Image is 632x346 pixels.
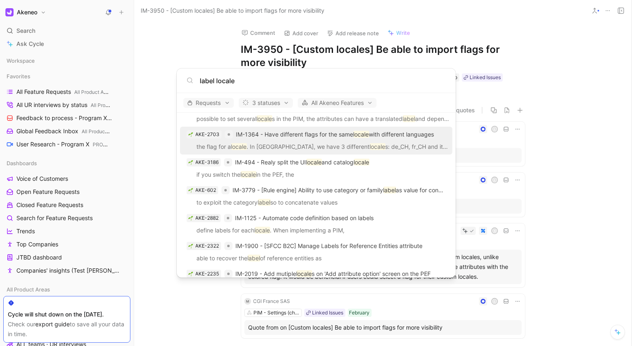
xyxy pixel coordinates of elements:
mark: locale [354,159,370,166]
p: if you switch the in the PEF, the [183,170,450,182]
a: 🌱AKE-2322IM-1900 - [SFCC B2C] Manage Labels for Reference Entities attributeable to recover thela... [180,238,452,266]
a: 🌱AKE-2823IM-1212 - Enable translations on export profilespossible to set severallocales in the PI... [180,99,452,127]
button: All Akeneo Features [298,98,376,108]
div: AKE-2235 [196,270,219,278]
a: 🌱AKE-2882IM-1125 - Automate code definition based on labelsdefine labels for eachlocale. When imp... [180,210,452,238]
mark: locale [241,171,256,178]
p: IM-3779 - [Rule engine] Ability to use category or family as value for concatenate or copy action [233,185,446,195]
mark: label [248,255,260,262]
div: AKE-602 [196,186,217,194]
a: 🌱AKE-602IM-3779 - [Rule engine] Ability to use category or familylabelas value for concatenate or... [180,182,452,210]
div: AKE-2703 [196,130,220,139]
mark: label [403,115,415,122]
span: IM-1900 - [SFCC B2C] Manage Labels for Reference Entities attribute [236,242,423,249]
button: 3 statuses [239,98,293,108]
mark: label [383,187,396,193]
img: 🌱 [188,132,193,137]
p: possible to set several s in the PIM, the attributes can have a translated and depending on the [183,114,450,126]
p: to exploit the category so to concatenate values [183,198,450,210]
mark: locale [231,143,247,150]
span: IM-1125 - Automate code definition based on labels [235,214,374,221]
img: 🌱 [188,271,193,276]
mark: label [258,199,271,206]
p: IM-2019 - Add mutiple s on 'Add attribute option' screen on the PEF [236,269,431,279]
p: able to recover the of reference entities as [183,253,450,266]
div: AKE-2322 [196,242,219,250]
mark: locale [370,143,386,150]
mark: locale [255,227,270,234]
span: All Akeneo Features [301,98,373,108]
p: the flag for a . In [GEOGRAPHIC_DATA], we have 3 different s: de_CH, fr_CH and it_CH. [183,142,450,154]
mark: locale [306,159,322,166]
mark: locale [354,131,369,138]
p: define labels for each . When implementing a PIM, [183,225,450,238]
img: 🌱 [188,216,193,221]
p: IM-494 - Realy split the UI and catalog [235,157,370,167]
a: 🌱AKE-2235IM-2019 - Add mutiplelocales on 'Add attribute option' screen on the PEFmutiple options ... [180,266,452,294]
input: Type a command or search anything [200,76,446,86]
a: 🌱AKE-3186IM-494 - Realy split the UIlocaleand cataloglocaleif you switch thelocalein the PEF, the [180,155,452,182]
div: AKE-3186 [196,158,219,166]
img: 🌱 [188,160,193,165]
p: IM-1364 - Have different flags for the same with different languages [236,130,434,139]
button: Requests [183,98,234,108]
span: 3 statuses [242,98,289,108]
span: Requests [187,98,230,108]
mark: locale [257,115,272,122]
mark: locale [297,270,312,277]
div: AKE-2882 [196,214,219,222]
a: 🌱AKE-2703IM-1364 - Have different flags for the samelocalewith different languagesthe flag for al... [180,127,452,155]
img: 🌱 [188,244,193,248]
img: 🌱 [188,188,193,193]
